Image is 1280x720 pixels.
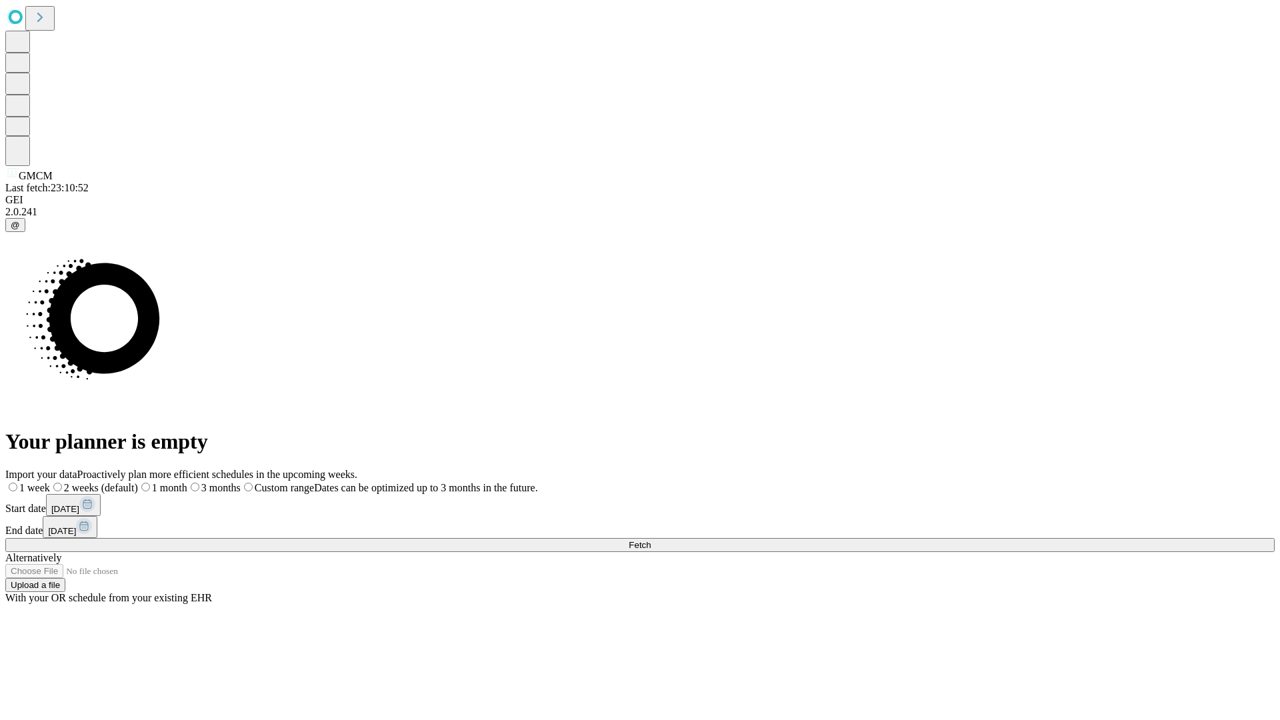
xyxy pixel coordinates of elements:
[255,482,314,493] span: Custom range
[152,482,187,493] span: 1 month
[64,482,138,493] span: 2 weeks (default)
[201,482,241,493] span: 3 months
[53,483,62,491] input: 2 weeks (default)
[43,516,97,538] button: [DATE]
[244,483,253,491] input: Custom rangeDates can be optimized up to 3 months in the future.
[51,504,79,514] span: [DATE]
[5,552,61,563] span: Alternatively
[141,483,150,491] input: 1 month
[46,494,101,516] button: [DATE]
[5,578,65,592] button: Upload a file
[19,482,50,493] span: 1 week
[5,194,1275,206] div: GEI
[11,220,20,230] span: @
[5,516,1275,538] div: End date
[5,592,212,603] span: With your OR schedule from your existing EHR
[5,218,25,232] button: @
[5,469,77,480] span: Import your data
[5,429,1275,454] h1: Your planner is empty
[5,182,89,193] span: Last fetch: 23:10:52
[5,494,1275,516] div: Start date
[5,206,1275,218] div: 2.0.241
[9,483,17,491] input: 1 week
[19,170,53,181] span: GMCM
[48,526,76,536] span: [DATE]
[629,540,651,550] span: Fetch
[77,469,357,480] span: Proactively plan more efficient schedules in the upcoming weeks.
[5,538,1275,552] button: Fetch
[314,482,537,493] span: Dates can be optimized up to 3 months in the future.
[191,483,199,491] input: 3 months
